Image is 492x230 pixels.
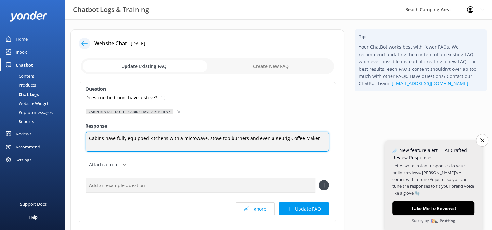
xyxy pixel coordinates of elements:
[4,71,65,81] a: Content
[29,211,38,224] div: Help
[86,85,329,93] label: Question
[16,153,31,166] div: Settings
[20,198,47,211] div: Support Docs
[4,117,65,126] a: Reports
[86,178,315,193] input: Add an example question
[359,44,483,87] p: Your ChatBot works best with fewer FAQs. We recommend updating the content of an existing FAQ whe...
[16,32,28,45] div: Home
[4,108,53,117] div: Pop-up messages
[16,45,27,58] div: Inbox
[16,140,40,153] div: Recommend
[4,90,39,99] div: Chat Logs
[86,132,329,152] textarea: Cabins have fully equipped kitchens with a microwave, stove top burners and even a Keurig Coffee ...
[4,90,65,99] a: Chat Logs
[89,161,123,168] span: Attach a form
[10,11,47,22] img: yonder-white-logo.png
[359,33,483,40] h4: Tip:
[4,117,34,126] div: Reports
[73,5,149,15] h3: Chatbot Logs & Training
[4,108,65,117] a: Pop-up messages
[4,81,65,90] a: Products
[16,58,33,71] div: Chatbot
[94,39,127,48] h4: Website Chat
[131,40,145,47] p: [DATE]
[86,94,157,101] p: Does one bedroom have a stove?
[4,99,49,108] div: Website Widget
[4,99,65,108] a: Website Widget
[4,71,34,81] div: Content
[4,81,36,90] div: Products
[86,109,173,114] div: Cabin Rental - Do the cabins have a kitchen?
[279,202,329,215] button: Update FAQ
[16,127,31,140] div: Reviews
[86,122,329,130] label: Response
[236,202,275,215] button: Ignore
[392,80,468,86] a: [EMAIL_ADDRESS][DOMAIN_NAME]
